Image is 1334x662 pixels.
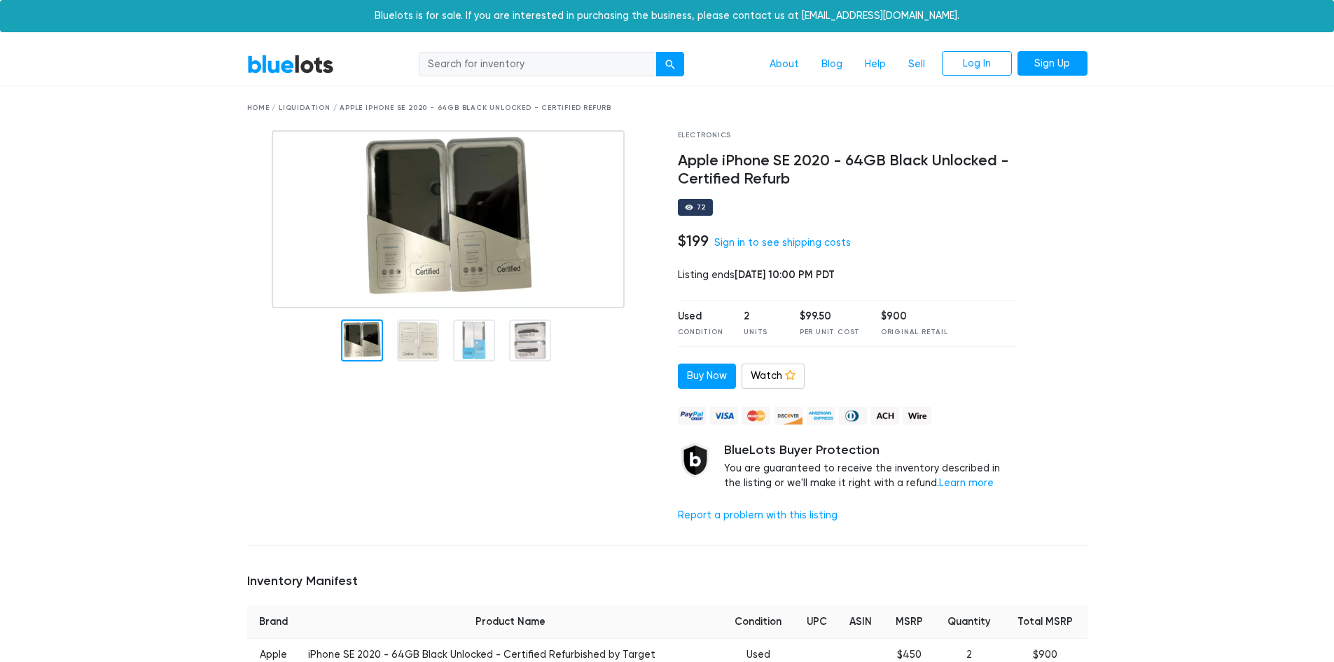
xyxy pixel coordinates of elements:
div: Electronics [678,130,1016,141]
div: You are guaranteed to receive the inventory described in the listing or we'll make it right with ... [724,443,1016,491]
img: buyer_protection_shield-3b65640a83011c7d3ede35a8e5a80bfdfaa6a97447f0071c1475b91a4b0b3d01.png [678,443,713,478]
img: mastercard-42073d1d8d11d6635de4c079ffdb20a4f30a903dc55d1612383a1b395dd17f39.png [742,407,770,425]
th: Total MSRP [1003,606,1087,638]
img: american_express-ae2a9f97a040b4b41f6397f7637041a5861d5f99d0716c09922aba4e24c8547d.png [807,407,835,425]
a: Watch [742,364,805,389]
div: $900 [881,309,948,324]
th: UPC [795,606,838,638]
th: Quantity [935,606,1003,638]
div: Per Unit Cost [800,327,860,338]
h4: $199 [678,232,709,250]
a: Sell [897,51,936,78]
a: Blog [810,51,854,78]
input: Search for inventory [419,52,657,77]
a: About [758,51,810,78]
a: Log In [942,51,1012,76]
h4: Apple iPhone SE 2020 - 64GB Black Unlocked - Certified Refurb [678,152,1016,188]
img: ach-b7992fed28a4f97f893c574229be66187b9afb3f1a8d16a4691d3d3140a8ab00.png [871,407,899,425]
div: $99.50 [800,309,860,324]
div: Listing ends [678,268,1016,283]
span: [DATE] 10:00 PM PDT [735,268,835,281]
div: Original Retail [881,327,948,338]
div: Units [744,327,779,338]
a: BlueLots [247,54,334,74]
img: visa-79caf175f036a155110d1892330093d4c38f53c55c9ec9e2c3a54a56571784bb.png [710,407,738,425]
th: Brand [247,606,300,638]
a: Learn more [939,477,994,489]
th: ASIN [838,606,884,638]
a: Help [854,51,897,78]
div: Condition [678,327,723,338]
a: Sign in to see shipping costs [714,237,851,249]
img: paypal_credit-80455e56f6e1299e8d57f40c0dcee7b8cd4ae79b9eccbfc37e2480457ba36de9.png [678,407,706,425]
h5: BlueLots Buyer Protection [724,443,1016,458]
a: Sign Up [1017,51,1088,76]
img: diners_club-c48f30131b33b1bb0e5d0e2dbd43a8bea4cb12cb2961413e2f4250e06c020426.png [839,407,867,425]
img: discover-82be18ecfda2d062aad2762c1ca80e2d36a4073d45c9e0ffae68cd515fbd3d32.png [774,407,803,425]
img: 8282729d-4913-4e15-9a8b-9074eb28b259-1755094707.png [272,130,625,308]
a: Buy Now [678,364,736,389]
th: Condition [721,606,795,638]
th: Product Name [300,606,721,638]
th: MSRP [884,606,935,638]
div: Used [678,309,723,324]
div: 2 [744,309,779,324]
img: wire-908396882fe19aaaffefbd8e17b12f2f29708bd78693273c0e28e3a24408487f.png [903,407,931,425]
div: 72 [697,204,707,211]
div: Home / Liquidation / Apple iPhone SE 2020 - 64GB Black Unlocked - Certified Refurb [247,103,1088,113]
a: Report a problem with this listing [678,509,838,521]
h5: Inventory Manifest [247,574,1088,589]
